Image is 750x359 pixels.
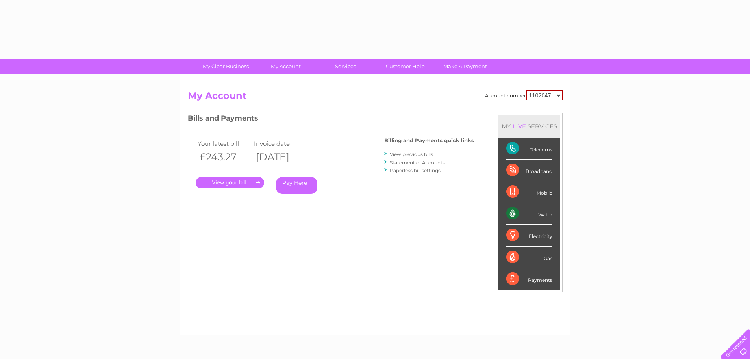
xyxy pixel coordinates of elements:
div: Account number [485,90,563,100]
h4: Billing and Payments quick links [384,138,474,143]
div: Water [506,203,552,225]
div: MY SERVICES [498,115,560,138]
td: Invoice date [252,138,309,149]
a: Customer Help [373,59,438,74]
div: Payments [506,268,552,290]
h3: Bills and Payments [188,113,474,126]
td: Your latest bill [196,138,252,149]
div: Gas [506,247,552,268]
div: LIVE [511,123,528,130]
a: Statement of Accounts [390,160,445,166]
a: . [196,177,264,188]
div: Mobile [506,181,552,203]
a: View previous bills [390,151,433,157]
div: Telecoms [506,138,552,160]
th: £243.27 [196,149,252,165]
a: Services [313,59,378,74]
a: Make A Payment [433,59,498,74]
a: Paperless bill settings [390,167,441,173]
div: Electricity [506,225,552,246]
a: My Account [253,59,318,74]
a: My Clear Business [193,59,258,74]
div: Broadband [506,160,552,181]
th: [DATE] [252,149,309,165]
a: Pay Here [276,177,317,194]
h2: My Account [188,90,563,105]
